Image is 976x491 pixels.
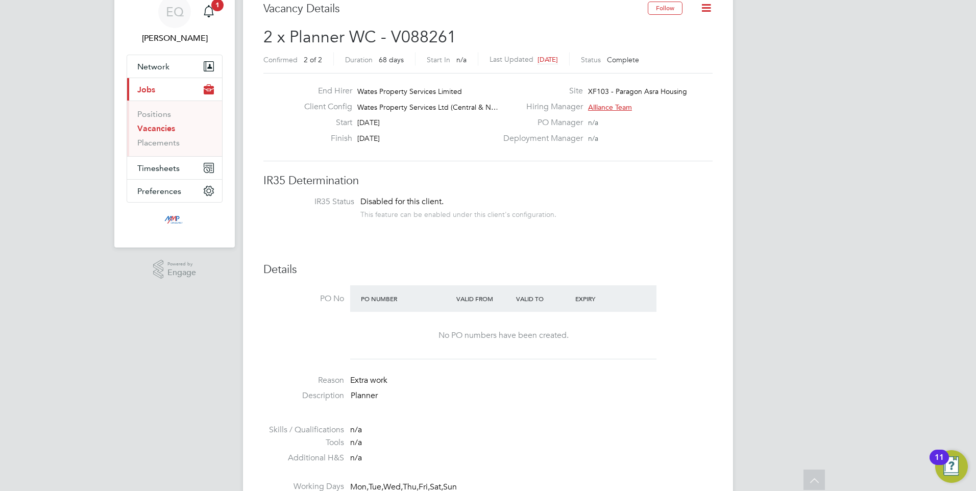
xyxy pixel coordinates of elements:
[360,207,556,219] div: This feature can be enabled under this client's configuration.
[456,55,467,64] span: n/a
[263,425,344,435] label: Skills / Qualifications
[274,197,354,207] label: IR35 Status
[127,101,222,156] div: Jobs
[263,453,344,463] label: Additional H&S
[127,78,222,101] button: Jobs
[497,133,583,144] label: Deployment Manager
[263,27,456,47] span: 2 x Planner WC - V088261
[296,133,352,144] label: Finish
[351,390,713,401] p: Planner
[360,197,444,207] span: Disabled for this client.
[263,262,713,277] h3: Details
[263,55,298,64] label: Confirmed
[935,457,944,471] div: 11
[127,55,222,78] button: Network
[538,55,558,64] span: [DATE]
[648,2,682,15] button: Follow
[167,260,196,268] span: Powered by
[296,102,352,112] label: Client Config
[497,102,583,112] label: Hiring Manager
[935,450,968,483] button: Open Resource Center, 11 new notifications
[127,157,222,179] button: Timesheets
[357,118,380,127] span: [DATE]
[263,174,713,188] h3: IR35 Determination
[588,103,632,112] span: Alliance Team
[304,55,322,64] span: 2 of 2
[166,5,184,18] span: EQ
[137,85,155,94] span: Jobs
[588,134,598,143] span: n/a
[350,453,362,463] span: n/a
[357,103,498,112] span: Wates Property Services Ltd (Central & N…
[127,180,222,202] button: Preferences
[350,437,362,448] span: n/a
[490,55,533,64] label: Last Updated
[137,186,181,196] span: Preferences
[137,62,169,71] span: Network
[137,163,180,173] span: Timesheets
[379,55,404,64] span: 68 days
[263,437,344,448] label: Tools
[127,32,223,44] span: Eva Quinn
[137,138,180,148] a: Placements
[573,289,632,308] div: Expiry
[345,55,373,64] label: Duration
[514,289,573,308] div: Valid To
[588,118,598,127] span: n/a
[296,86,352,96] label: End Hirer
[427,55,450,64] label: Start In
[137,124,175,133] a: Vacancies
[296,117,352,128] label: Start
[357,87,462,96] span: Wates Property Services Limited
[581,55,601,64] label: Status
[167,268,196,277] span: Engage
[350,375,387,385] span: Extra work
[160,213,189,229] img: mmpconsultancy-logo-retina.png
[360,330,646,341] div: No PO numbers have been created.
[358,289,454,308] div: PO Number
[153,260,197,279] a: Powered byEngage
[127,213,223,229] a: Go to home page
[263,375,344,386] label: Reason
[588,87,687,96] span: XF103 - Paragon Asra Housing
[454,289,514,308] div: Valid From
[497,117,583,128] label: PO Manager
[357,134,380,143] span: [DATE]
[263,390,344,401] label: Description
[350,425,362,435] span: n/a
[263,293,344,304] label: PO No
[263,2,648,16] h3: Vacancy Details
[137,109,171,119] a: Positions
[607,55,639,64] span: Complete
[497,86,583,96] label: Site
